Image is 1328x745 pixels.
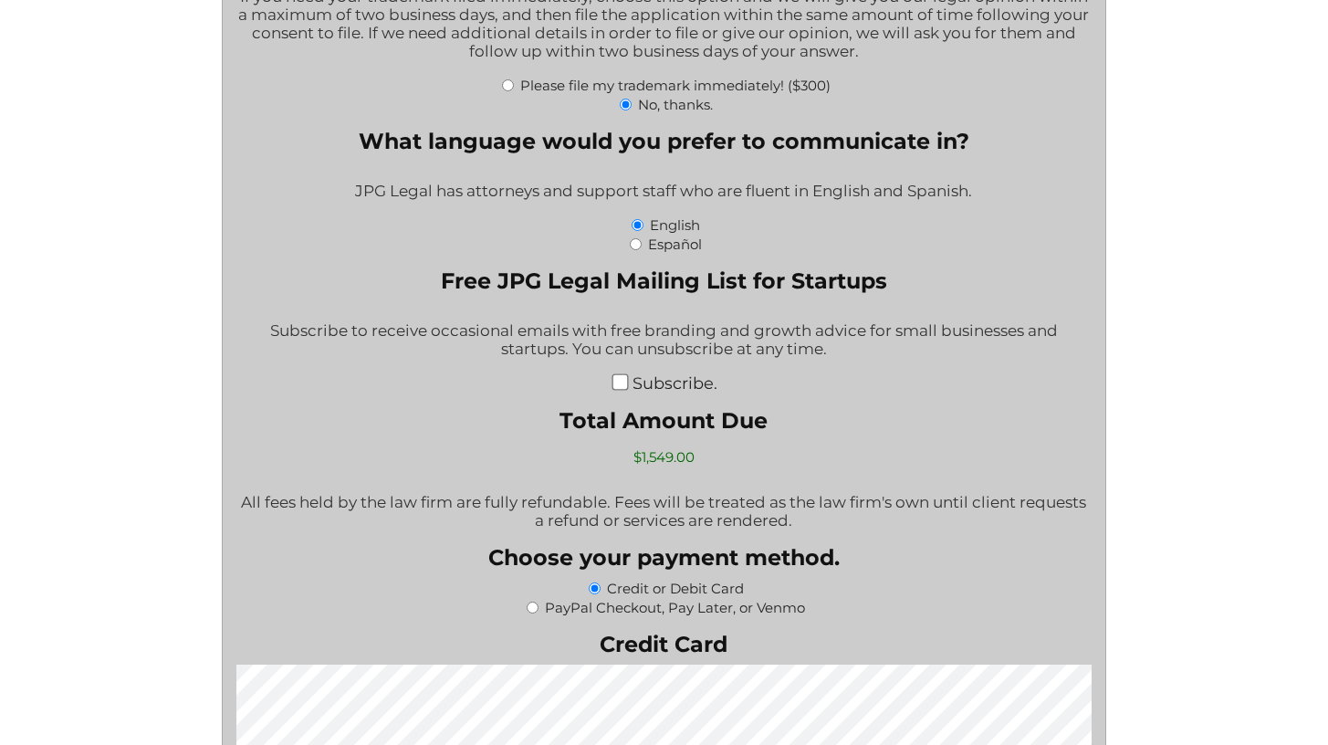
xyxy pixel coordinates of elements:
[359,128,969,154] legend: What language would you prefer to communicate in?
[488,544,840,571] legend: Choose your payment method.
[236,170,1092,215] div: JPG Legal has attorneys and support staff who are fluent in English and Spanish.
[236,493,1092,530] p: All fees held by the law firm are fully refundable. Fees will be treated as the law firm's own un...
[545,599,805,616] label: PayPal Checkout, Pay Later, or Venmo
[638,96,713,113] label: No, thanks.
[607,580,744,597] label: Credit or Debit Card
[236,310,1092,372] div: Subscribe to receive occasional emails with free branding and growth advice for small businesses ...
[236,631,1092,657] label: Credit Card
[648,236,702,253] label: Español
[520,77,831,94] label: Please file my trademark immediately! ($300)
[441,268,887,294] legend: Free JPG Legal Mailing List for Startups
[650,216,700,234] label: English
[633,373,717,393] label: Subscribe.
[236,407,1092,434] label: Total Amount Due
